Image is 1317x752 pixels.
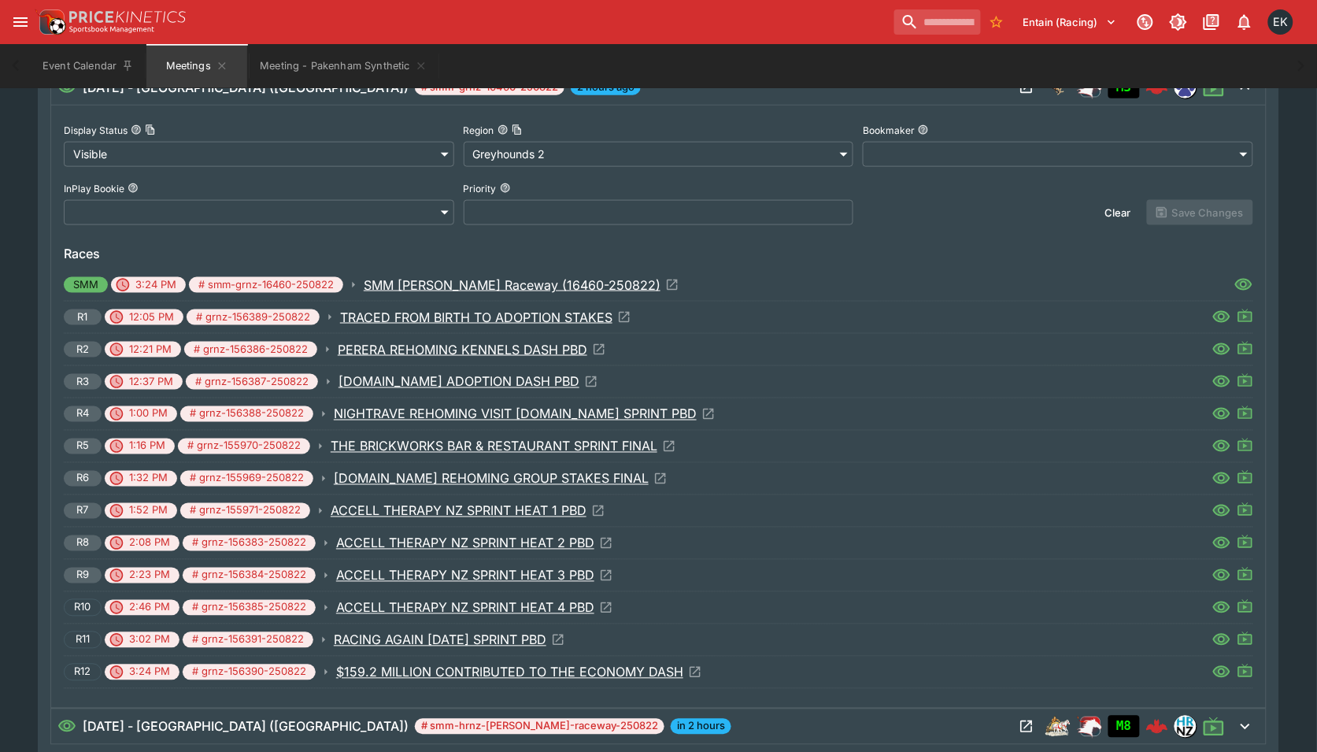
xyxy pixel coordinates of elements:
[131,124,142,135] button: Display StatusCopy To Clipboard
[120,568,179,583] span: 2:23 PM
[1212,308,1231,327] svg: Visible
[1014,9,1126,35] button: Select Tenant
[1212,566,1231,585] svg: Visible
[67,439,98,454] span: R5
[120,309,183,325] span: 12:05 PM
[183,632,313,648] span: # grnz-156391-250822
[67,568,98,583] span: R9
[1237,340,1253,356] svg: Live
[1203,716,1225,738] svg: Live
[1212,372,1231,391] svg: Visible
[338,340,587,359] p: PERERA REHOMING KENNELS DASH PBD
[500,183,511,194] button: Priority
[66,665,100,680] span: R12
[336,663,683,682] p: $159.2 MILLION CONTRIBUTED TO THE ECONOMY DASH
[894,9,981,35] input: search
[336,566,594,585] p: ACCELL THERAPY NZ SPRINT HEAT 3 PBD
[1175,716,1197,738] div: hrnz
[498,124,509,135] button: RegionCopy To Clipboard
[1237,598,1253,614] svg: Live
[180,503,310,519] span: # grnz-155971-250822
[1131,8,1160,36] button: Connected to PK
[67,406,98,422] span: R4
[183,665,316,680] span: # grnz-156390-250822
[338,372,598,391] a: Open Event
[69,26,154,33] img: Sportsbook Management
[64,244,1253,263] h6: Races
[68,503,98,519] span: R7
[67,342,98,357] span: R2
[1197,8,1226,36] button: Documentation
[464,124,494,137] p: Region
[1237,372,1253,388] svg: Live
[336,598,594,617] p: ACCELL THERAPY NZ SPRINT HEAT 4 PBD
[250,44,436,88] button: Meeting - Pakenham Synthetic
[67,632,98,648] span: R11
[415,719,664,735] span: # smm-hrnz-[PERSON_NAME]-raceway-250822
[1095,200,1141,225] button: Clear
[336,566,613,585] a: Open Event
[69,11,186,23] img: PriceKinetics
[1077,714,1102,739] img: racing.png
[120,471,177,487] span: 1:32 PM
[186,374,318,390] span: # grnz-156387-250822
[1237,534,1253,550] svg: Live
[984,9,1009,35] button: No Bookmarks
[1164,8,1193,36] button: Toggle light/dark mode
[120,374,183,390] span: 12:37 PM
[64,124,128,137] p: Display Status
[120,535,179,551] span: 2:08 PM
[1268,9,1293,35] div: Emily Kim
[1237,405,1253,420] svg: Live
[336,663,702,682] a: Open Event
[146,44,247,88] button: Meetings
[67,374,98,390] span: R3
[1237,631,1253,646] svg: Live
[35,6,66,38] img: PriceKinetics Logo
[1212,405,1231,424] svg: Visible
[338,372,579,391] p: [DOMAIN_NAME] ADOPTION DASH PBD
[464,182,497,195] p: Priority
[120,342,181,357] span: 12:21 PM
[1212,534,1231,553] svg: Visible
[1045,714,1071,739] div: harness_racing
[128,183,139,194] button: InPlay Bookie
[1108,716,1140,738] div: Imported to Jetbet as OPEN
[863,124,915,137] p: Bookmaker
[918,124,929,135] button: Bookmaker
[1237,469,1253,485] svg: Live
[1230,8,1259,36] button: Notifications
[180,406,313,422] span: # grnz-156388-250822
[64,277,108,293] span: SMM
[331,502,605,520] a: Open Event
[1212,502,1231,520] svg: Visible
[334,405,716,424] a: Open Event
[184,342,317,357] span: # grnz-156386-250822
[1237,663,1253,679] svg: Live
[6,8,35,36] button: open drawer
[464,142,854,167] div: Greyhounds 2
[340,308,631,327] a: Open Event
[189,277,343,293] span: # smm-grnz-16460-250822
[336,534,594,553] p: ACCELL THERAPY NZ SPRINT HEAT 2 PBD
[1045,714,1071,739] img: harness_racing.png
[120,503,177,519] span: 1:52 PM
[512,124,523,135] button: Copy To Clipboard
[1014,714,1039,739] button: Open Meeting
[67,535,98,551] span: R8
[331,437,676,456] a: Open Event
[1263,5,1298,39] button: Emily Kim
[331,502,586,520] p: ACCELL THERAPY NZ SPRINT HEAT 1 PBD
[1212,340,1231,359] svg: Visible
[33,44,143,88] button: Event Calendar
[334,469,668,488] a: Open Event
[57,717,76,736] svg: Visible
[1237,502,1253,517] svg: Live
[120,632,179,648] span: 3:02 PM
[145,124,156,135] button: Copy To Clipboard
[187,309,320,325] span: # grnz-156389-250822
[83,717,409,736] h6: [DATE] - [GEOGRAPHIC_DATA] ([GEOGRAPHIC_DATA])
[1175,717,1196,737] img: hrnz.png
[126,277,186,293] span: 3:24 PM
[336,534,613,553] a: Open Event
